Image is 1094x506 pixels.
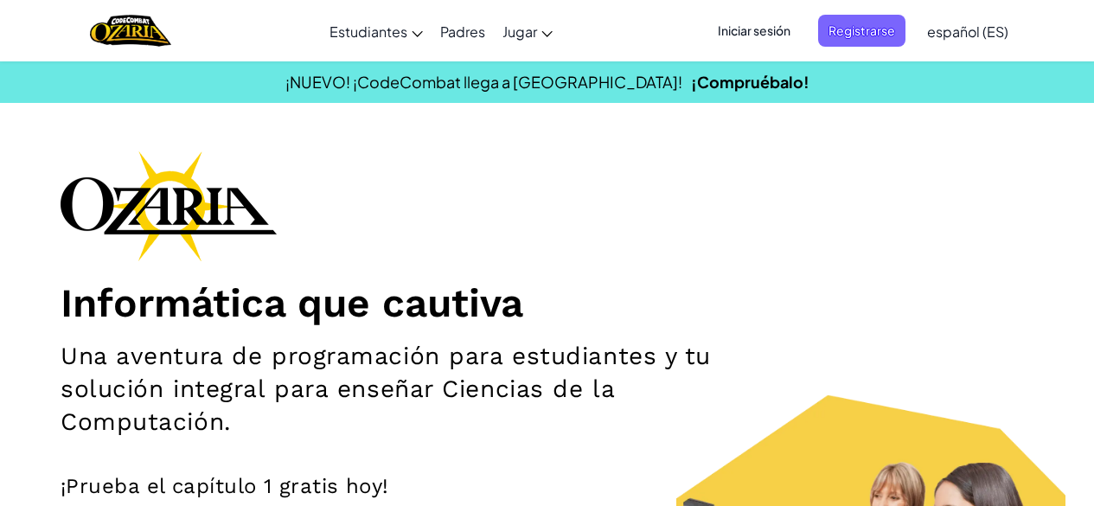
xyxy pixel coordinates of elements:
a: Jugar [494,8,561,54]
span: Jugar [502,22,537,41]
a: ¡Compruébalo! [691,72,809,92]
a: español (ES) [918,8,1017,54]
p: ¡Prueba el capítulo 1 gratis hoy! [61,473,1033,499]
a: Padres [432,8,494,54]
a: Ozaria by CodeCombat logo [90,13,170,48]
img: Ozaria branding logo [61,151,277,261]
a: Estudiantes [321,8,432,54]
span: ¡NUEVO! ¡CodeCombat llega a [GEOGRAPHIC_DATA]! [285,72,682,92]
h2: Una aventura de programación para estudiantes y tu solución integral para enseñar Ciencias de la ... [61,340,713,439]
img: Home [90,13,170,48]
span: Estudiantes [329,22,407,41]
h1: Informática que cautiva [61,279,1033,327]
button: Registrarse [818,15,905,47]
button: Iniciar sesión [707,15,801,47]
span: español (ES) [927,22,1008,41]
